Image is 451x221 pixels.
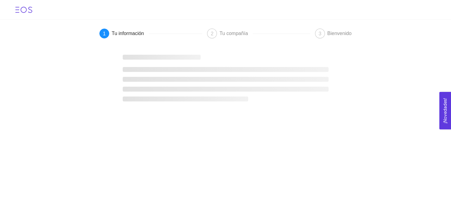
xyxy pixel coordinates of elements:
div: Tu información [112,29,149,38]
span: 3 [318,31,321,36]
button: Open Feedback Widget [439,92,451,129]
div: Tu compañía [219,29,253,38]
span: 1 [103,31,106,36]
div: Bienvenido [327,29,352,38]
span: 2 [211,31,214,36]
